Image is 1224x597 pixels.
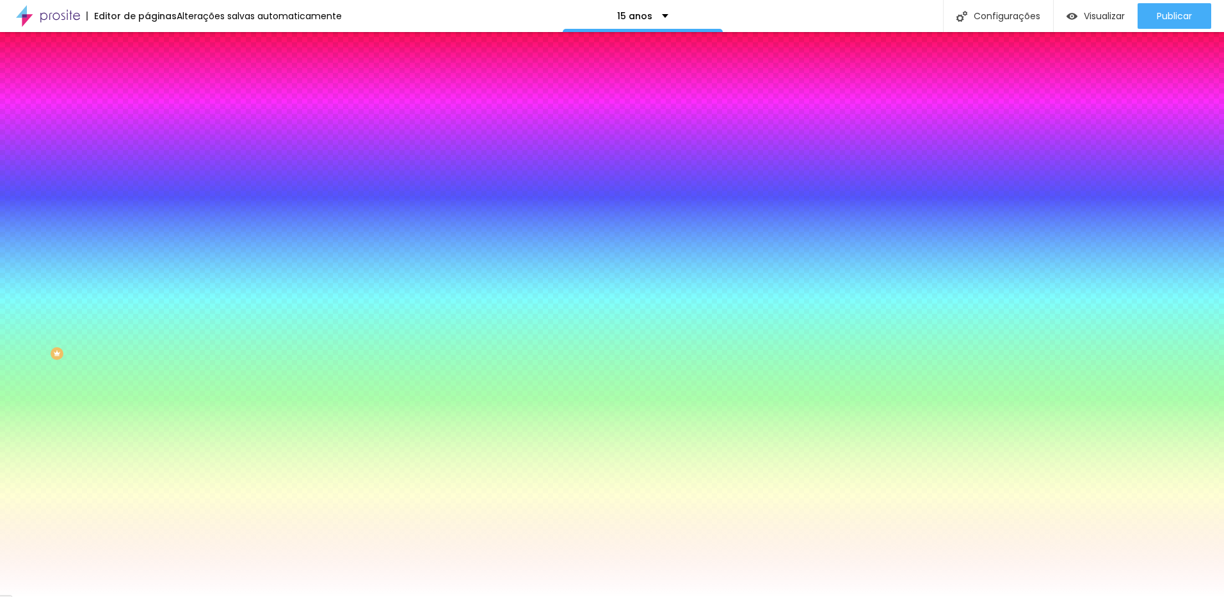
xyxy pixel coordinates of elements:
div: Alterações salvas automaticamente [177,12,342,20]
span: Visualizar [1084,11,1125,21]
img: Icone [956,11,967,22]
img: view-1.svg [1067,11,1077,22]
button: Publicar [1138,3,1211,29]
p: 15 anos [617,12,652,20]
button: Visualizar [1054,3,1138,29]
span: Publicar [1157,11,1192,21]
div: Editor de páginas [86,12,177,20]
